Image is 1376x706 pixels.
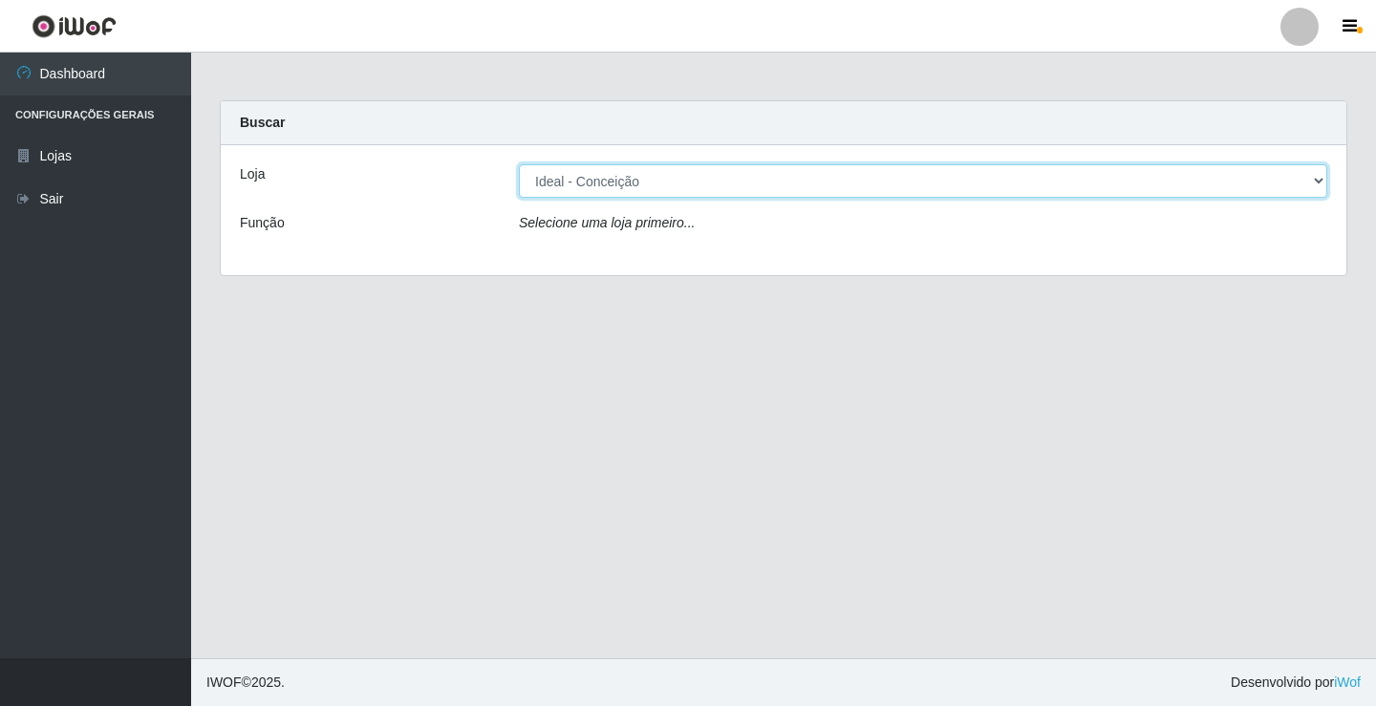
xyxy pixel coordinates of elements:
[240,164,265,184] label: Loja
[206,673,285,693] span: © 2025 .
[519,215,695,230] i: Selecione uma loja primeiro...
[1334,674,1361,690] a: iWof
[32,14,117,38] img: CoreUI Logo
[240,213,285,233] label: Função
[1231,673,1361,693] span: Desenvolvido por
[240,115,285,130] strong: Buscar
[206,674,242,690] span: IWOF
